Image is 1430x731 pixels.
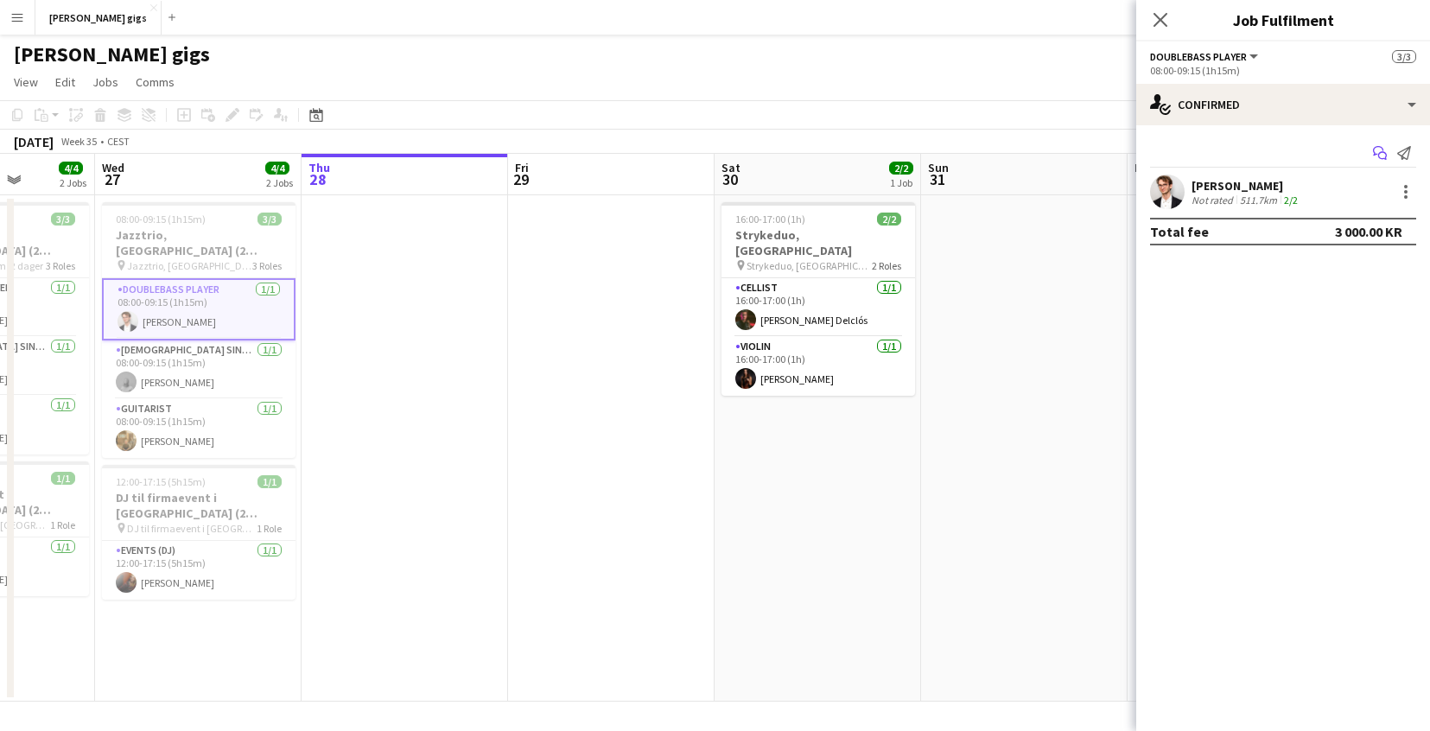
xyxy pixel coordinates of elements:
span: Sat [721,160,740,175]
app-card-role: [DEMOGRAPHIC_DATA] Singer1/108:00-09:15 (1h15m)[PERSON_NAME] [102,340,296,399]
span: Thu [308,160,330,175]
span: 2 Roles [872,259,901,272]
span: 2/2 [889,162,913,175]
h3: Strykeduo, [GEOGRAPHIC_DATA] [721,227,915,258]
h3: Jazztrio, [GEOGRAPHIC_DATA] (2 dager) [102,227,296,258]
app-card-role: Cellist1/116:00-17:00 (1h)[PERSON_NAME] Delclós [721,278,915,337]
span: 31 [925,169,949,189]
app-job-card: 16:00-17:00 (1h)2/2Strykeduo, [GEOGRAPHIC_DATA] Strykeduo, [GEOGRAPHIC_DATA]2 RolesCellist1/116:0... [721,202,915,396]
div: [PERSON_NAME] [1192,178,1301,194]
span: 3/3 [51,213,75,226]
span: 08:00-09:15 (1h15m) [116,213,206,226]
span: Sun [928,160,949,175]
span: 29 [512,169,529,189]
span: 1 [1132,169,1157,189]
div: 2 Jobs [60,176,86,189]
span: 2/2 [877,213,901,226]
app-skills-label: 2/2 [1284,194,1298,207]
span: 16:00-17:00 (1h) [735,213,805,226]
span: Wed [102,160,124,175]
a: Edit [48,71,82,93]
span: Fri [515,160,529,175]
span: View [14,74,38,90]
h1: [PERSON_NAME] gigs [14,41,210,67]
span: Jazztrio, [GEOGRAPHIC_DATA] (2 dager) [127,259,252,272]
span: 3/3 [257,213,282,226]
span: Comms [136,74,175,90]
app-card-role: Guitarist1/108:00-09:15 (1h15m)[PERSON_NAME] [102,399,296,458]
span: 1 Role [257,522,282,535]
app-job-card: 12:00-17:15 (5h15m)1/1DJ til firmaevent i [GEOGRAPHIC_DATA] (2 dager) DJ til firmaevent i [GEOGRA... [102,465,296,600]
app-card-role: Events (DJ)1/112:00-17:15 (5h15m)[PERSON_NAME] [102,541,296,600]
div: Not rated [1192,194,1236,207]
app-card-role: Violin1/116:00-17:00 (1h)[PERSON_NAME] [721,337,915,396]
a: View [7,71,45,93]
span: 1 Role [50,518,75,531]
span: 27 [99,169,124,189]
span: Strykeduo, [GEOGRAPHIC_DATA] [747,259,872,272]
span: 3/3 [1392,50,1416,63]
div: [DATE] [14,133,54,150]
span: 4/4 [265,162,289,175]
div: 511.7km [1236,194,1281,207]
button: [PERSON_NAME] gigs [35,1,162,35]
div: 2 Jobs [266,176,293,189]
h3: Job Fulfilment [1136,9,1430,31]
span: Jobs [92,74,118,90]
span: 12:00-17:15 (5h15m) [116,475,206,488]
button: Doublebass Player [1150,50,1261,63]
app-card-role: Doublebass Player1/108:00-09:15 (1h15m)[PERSON_NAME] [102,278,296,340]
a: Comms [129,71,181,93]
span: 3 Roles [46,259,75,272]
app-job-card: 08:00-09:15 (1h15m)3/3Jazztrio, [GEOGRAPHIC_DATA] (2 dager) Jazztrio, [GEOGRAPHIC_DATA] (2 dager)... [102,202,296,458]
span: Doublebass Player [1150,50,1247,63]
span: Mon [1134,160,1157,175]
div: Confirmed [1136,84,1430,125]
span: 30 [719,169,740,189]
span: Edit [55,74,75,90]
span: 3 Roles [252,259,282,272]
div: 08:00-09:15 (1h15m) [1150,64,1416,77]
span: 28 [306,169,330,189]
span: Week 35 [57,135,100,148]
a: Jobs [86,71,125,93]
span: DJ til firmaevent i [GEOGRAPHIC_DATA] [127,522,257,535]
h3: DJ til firmaevent i [GEOGRAPHIC_DATA] (2 dager) [102,490,296,521]
span: 4/4 [59,162,83,175]
div: 3 000.00 KR [1335,223,1402,240]
div: CEST [107,135,130,148]
div: 1 Job [890,176,912,189]
span: 1/1 [257,475,282,488]
div: Total fee [1150,223,1209,240]
span: 1/1 [51,472,75,485]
